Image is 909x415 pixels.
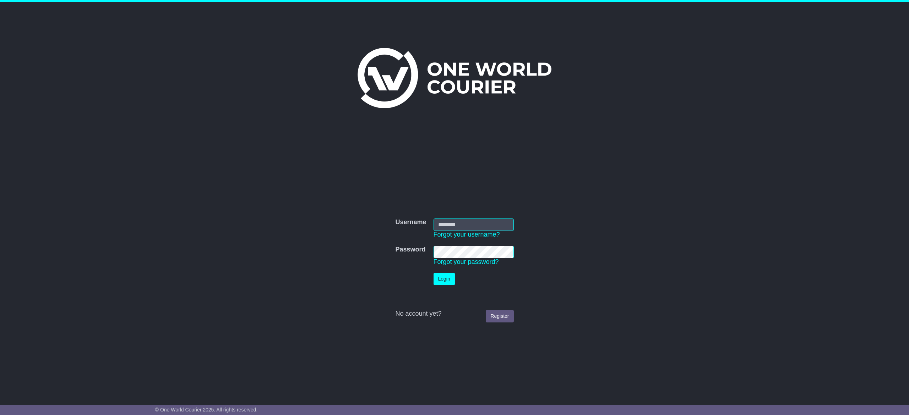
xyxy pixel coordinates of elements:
[434,231,500,238] a: Forgot your username?
[358,48,551,108] img: One World
[395,246,425,254] label: Password
[486,310,513,322] a: Register
[434,258,499,265] a: Forgot your password?
[395,218,426,226] label: Username
[395,310,513,318] div: No account yet?
[434,273,455,285] button: Login
[155,407,258,413] span: © One World Courier 2025. All rights reserved.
